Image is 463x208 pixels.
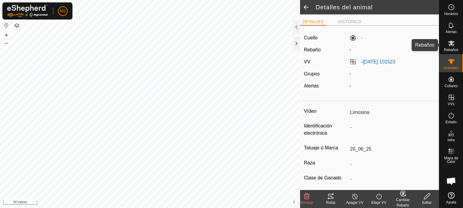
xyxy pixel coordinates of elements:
[444,66,458,70] font: Animales
[361,35,363,40] font: -
[444,12,458,16] font: Horarios
[161,201,181,205] font: Contáctenos
[363,59,395,64] a: [DATE] 101523
[444,48,458,52] font: Rebaños
[13,22,20,29] button: Capas del Mapa
[293,199,295,204] font: i
[446,30,457,34] font: Alertas
[442,172,460,190] div: Chat abierto
[447,138,455,142] font: Infra
[349,83,351,88] font: -
[119,200,154,206] a: Política de Privacidad
[446,200,456,204] font: Ayuda
[444,84,458,88] font: Collares
[119,201,154,205] font: Política de Privacidad
[361,59,363,64] font: -
[300,200,313,205] font: Eliminar
[371,200,386,205] font: Elegir VV
[304,145,338,150] font: Tatuaje o Marca
[326,200,335,205] font: Rutas
[161,200,181,206] a: Contáctenos
[422,200,431,205] font: Editar
[5,40,8,46] font: –
[304,35,317,40] font: Cuello
[396,198,409,207] font: Cambiar Rebaño
[316,4,373,11] font: Detalles del animal
[346,200,363,205] font: Apagar VV
[60,8,66,13] font: M2
[444,156,458,164] font: Mapa de Calor
[3,39,10,47] button: –
[7,5,48,17] img: Logotipo de Gallagher
[349,47,351,52] font: -
[304,59,310,64] font: VV
[304,109,317,114] font: Vídeo
[302,19,324,24] font: DETALLES
[3,32,10,39] button: +
[5,32,8,38] font: +
[448,102,454,106] font: VVs
[446,120,457,124] font: Estado
[291,199,297,205] button: i
[304,83,319,88] font: Alertas
[304,175,342,180] font: Clase de Ganado
[304,123,332,136] font: Identificación electrónica
[349,71,351,76] font: -
[439,190,463,206] a: Ayuda
[304,160,315,165] font: Raza
[338,19,362,24] font: HISTÓRICO
[304,47,321,52] font: Rebaño
[3,22,10,29] button: Restablecer Mapa
[304,71,320,76] font: Grupos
